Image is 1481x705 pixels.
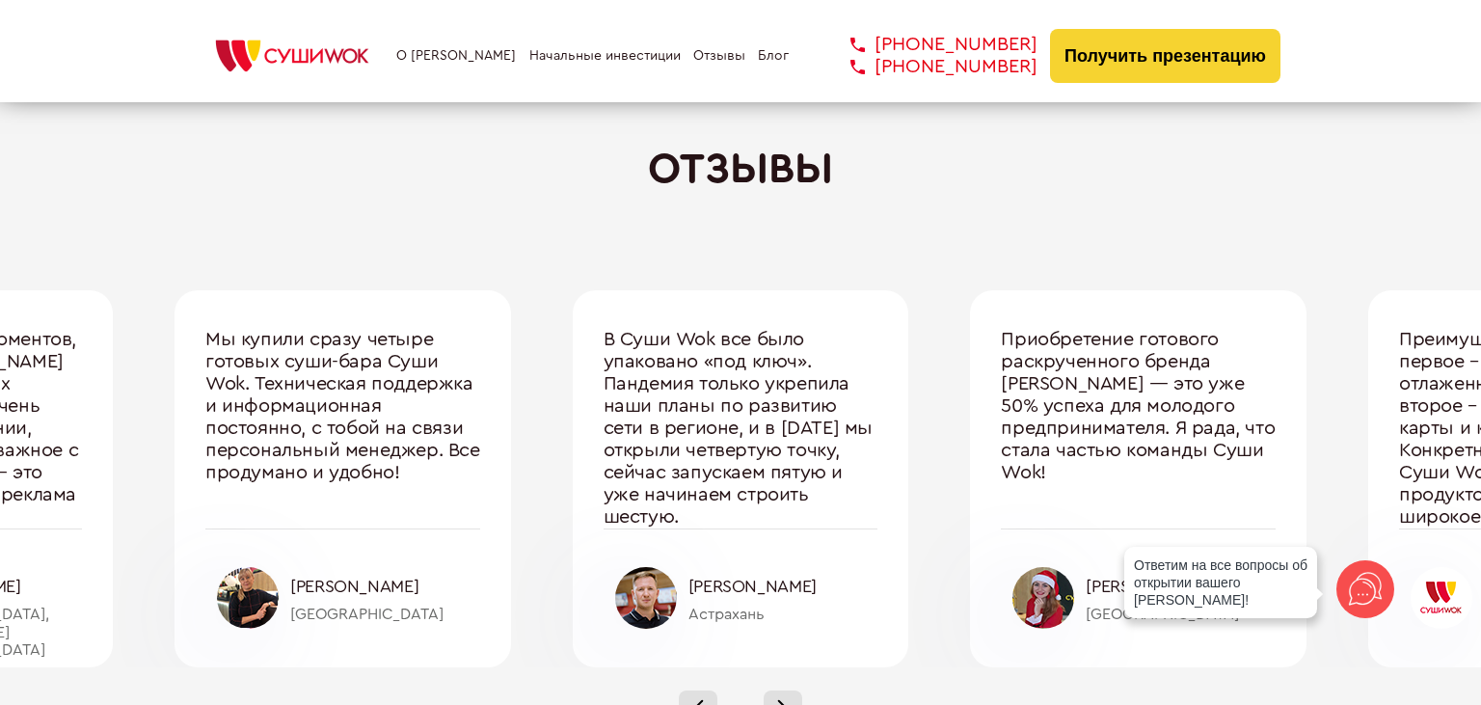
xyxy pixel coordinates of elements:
div: Мы купили сразу четыре готовых суши-бара Суши Wok. Техническая поддержка и информационная постоян... [205,329,480,529]
div: Приобретение готового раскрученного бренда [PERSON_NAME] — это уже 50% успеха для молодого предпр... [1001,329,1276,529]
a: [PHONE_NUMBER] [821,34,1037,56]
a: О [PERSON_NAME] [396,48,516,64]
div: [PERSON_NAME] [688,577,878,597]
a: [PHONE_NUMBER] [821,56,1037,78]
a: Отзывы [693,48,745,64]
div: [GEOGRAPHIC_DATA] [290,606,480,623]
div: Астрахань [688,606,878,623]
a: Блог [758,48,789,64]
a: Начальные инвестиции [529,48,681,64]
div: [PERSON_NAME] [1086,577,1276,597]
div: [GEOGRAPHIC_DATA] [1086,606,1276,623]
img: СУШИWOK [201,35,384,77]
div: Ответим на все вопросы об открытии вашего [PERSON_NAME]! [1124,547,1317,618]
button: Получить презентацию [1050,29,1280,83]
div: [PERSON_NAME] [290,577,480,597]
div: В Суши Wok все было упаковано «под ключ». Пандемия только укрепила наши планы по развитию сети в ... [604,329,878,529]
